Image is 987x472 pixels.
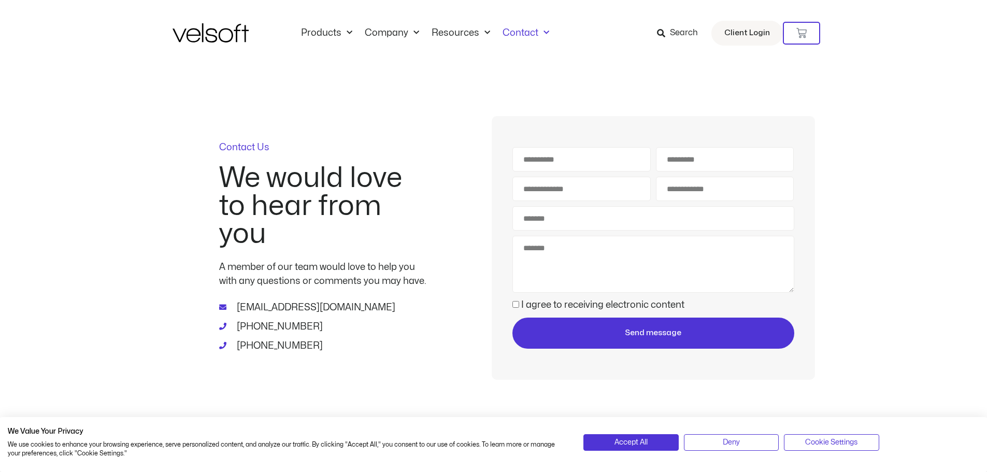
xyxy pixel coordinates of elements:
[784,434,879,451] button: Adjust cookie preferences
[219,164,426,248] h2: We would love to hear from you
[625,327,681,339] span: Send message
[219,301,426,314] a: [EMAIL_ADDRESS][DOMAIN_NAME]
[670,26,698,40] span: Search
[684,434,779,451] button: Deny all cookies
[295,27,555,39] nav: Menu
[724,26,770,40] span: Client Login
[496,27,555,39] a: ContactMenu Toggle
[173,23,249,42] img: Velsoft Training Materials
[657,24,705,42] a: Search
[8,427,568,436] h2: We Value Your Privacy
[234,320,323,334] span: [PHONE_NUMBER]
[234,339,323,353] span: [PHONE_NUMBER]
[295,27,359,39] a: ProductsMenu Toggle
[711,21,783,46] a: Client Login
[583,434,678,451] button: Accept all cookies
[614,437,648,448] span: Accept All
[512,318,794,349] button: Send message
[234,301,395,314] span: [EMAIL_ADDRESS][DOMAIN_NAME]
[723,437,740,448] span: Deny
[359,27,425,39] a: CompanyMenu Toggle
[805,437,857,448] span: Cookie Settings
[425,27,496,39] a: ResourcesMenu Toggle
[219,260,426,288] p: A member of our team would love to help you with any questions or comments you may have.
[8,440,568,458] p: We use cookies to enhance your browsing experience, serve personalized content, and analyze our t...
[219,143,426,152] p: Contact Us
[521,301,684,309] label: I agree to receiving electronic content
